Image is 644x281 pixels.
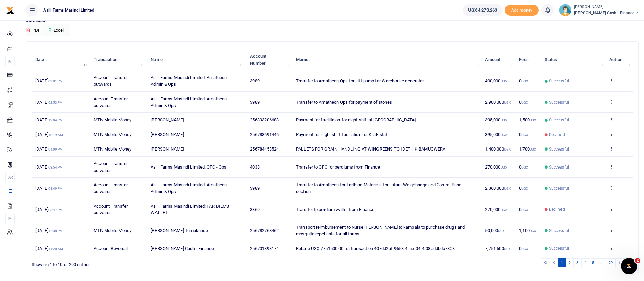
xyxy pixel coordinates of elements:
small: UGX [504,101,511,104]
span: 2 [635,258,640,263]
small: 11:20 AM [48,247,63,251]
span: 270,000 [485,207,507,212]
small: UGX [521,247,528,251]
small: UGX [530,229,536,233]
span: Transfer to Amatheon Ops for payment of stones [296,100,392,105]
span: 1,100 [519,228,536,233]
span: Successful [549,117,569,123]
small: UGX [501,208,507,212]
p: Download [26,17,639,24]
span: Add money [505,5,539,16]
small: UGX [504,247,511,251]
span: [DATE] [35,228,63,233]
span: Account Transfer outwards [94,182,128,194]
span: [DATE] [35,246,63,251]
a: 4 [581,258,589,267]
span: [DATE] [35,132,63,137]
span: Transfer to OFC for perdiums from Finance [296,164,380,170]
span: 4038 [250,164,259,170]
span: 2,360,000 [485,186,511,191]
th: Name: activate to sort column ascending [147,49,246,70]
small: [PERSON_NAME] [574,4,639,10]
span: 395,000 [485,132,507,137]
iframe: Intercom live chat [621,258,637,274]
span: Asili Farms Masindi Limited: Amatheon - Admin & Ops [151,96,229,108]
th: Account Number: activate to sort column ascending [246,49,292,70]
th: Transaction: activate to sort column ascending [90,49,147,70]
span: 256393206683 [250,117,279,122]
span: Declined [549,206,565,212]
th: Date: activate to sort column descending [32,49,90,70]
span: Account Transfer outwards [94,96,128,108]
a: profile-user [PERSON_NAME] [PERSON_NAME] Cash - Finance [559,4,639,16]
span: [PERSON_NAME] Cash - Finance [574,10,639,16]
span: 3989 [250,78,259,83]
span: 0 [519,207,528,212]
li: Wallet ballance [460,4,505,16]
small: UGX [521,208,528,212]
span: MTN Mobile Money [94,132,132,137]
th: Amount: activate to sort column ascending [481,49,515,70]
span: 0 [519,78,528,83]
small: 03:54 PM [48,165,63,169]
button: PDF [26,24,41,36]
small: 04:09 PM [48,147,63,151]
span: PALLETS FOR GRAIN HANDLING AT WINGREENS TO IDETH KIBAMUCWERA [296,146,445,152]
span: UGX 4,273,263 [468,7,497,14]
small: UGX [501,165,507,169]
span: 50,000 [485,228,505,233]
span: 1,700 [519,146,536,152]
span: [DATE] [35,164,63,170]
span: Transfer to Amatheon Ops for Lift pump for Warehouse generator [296,78,424,83]
li: Ac [5,172,15,183]
span: Account Reversal [94,246,128,251]
span: [PERSON_NAME] [151,117,184,122]
span: 256782768462 [250,228,279,233]
span: Asili Farms Masindi Limited [41,7,97,13]
th: Action: activate to sort column ascending [606,49,633,70]
th: Memo: activate to sort column ascending [292,49,481,70]
li: Toup your wallet [505,5,539,16]
a: 3 [573,258,582,267]
span: 256701893174 [250,246,279,251]
span: 0 [519,100,528,105]
span: Successful [549,228,569,234]
small: UGX [530,147,536,151]
small: UGX [504,187,511,190]
small: 03:47 PM [48,208,63,212]
span: Successful [549,99,569,105]
span: Rebate UGX 7751500.00 for transaction 407dd2af-9553-4f5e-04f4-08dddbdb7803 [296,246,455,251]
span: 3989 [250,186,259,191]
span: 3369 [250,207,259,212]
span: [PERSON_NAME] [151,132,184,137]
span: [PERSON_NAME] Cash - Finance [151,246,214,251]
span: Transport reimbursement to Nurse [PERSON_NAME] to kampala to purchase drugs and mosquito repellan... [296,225,465,236]
span: Asili Farms Masindi Limited: OFC - Ops [151,164,226,170]
a: 5 [589,258,597,267]
span: Declined [549,131,565,138]
a: logo-small logo-large logo-large [6,7,14,13]
small: UGX [501,133,507,137]
span: 400,000 [485,78,507,83]
small: 03:01 PM [48,79,63,83]
span: MTN Mobile Money [94,117,132,122]
small: UGX [521,165,528,169]
small: 03:49 PM [48,187,63,190]
span: 0 [519,164,528,170]
a: Add money [505,7,539,12]
span: 0 [519,132,528,137]
span: 270,000 [485,164,507,170]
small: UGX [521,133,528,137]
small: UGX [521,101,528,104]
small: UGX [501,118,507,122]
small: UGX [504,147,511,151]
span: [PERSON_NAME] Tumukunde [151,228,208,233]
a: UGX 4,273,263 [463,4,502,16]
span: [DATE] [35,78,63,83]
span: 256784453524 [250,146,279,152]
span: MTN Mobile Money [94,146,132,152]
span: Payment for night shift faciliation for Kilak staff [296,132,389,137]
span: Account Transfer outwards [94,161,128,173]
span: [DATE] [35,186,63,191]
small: 12:38 PM [48,229,63,233]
